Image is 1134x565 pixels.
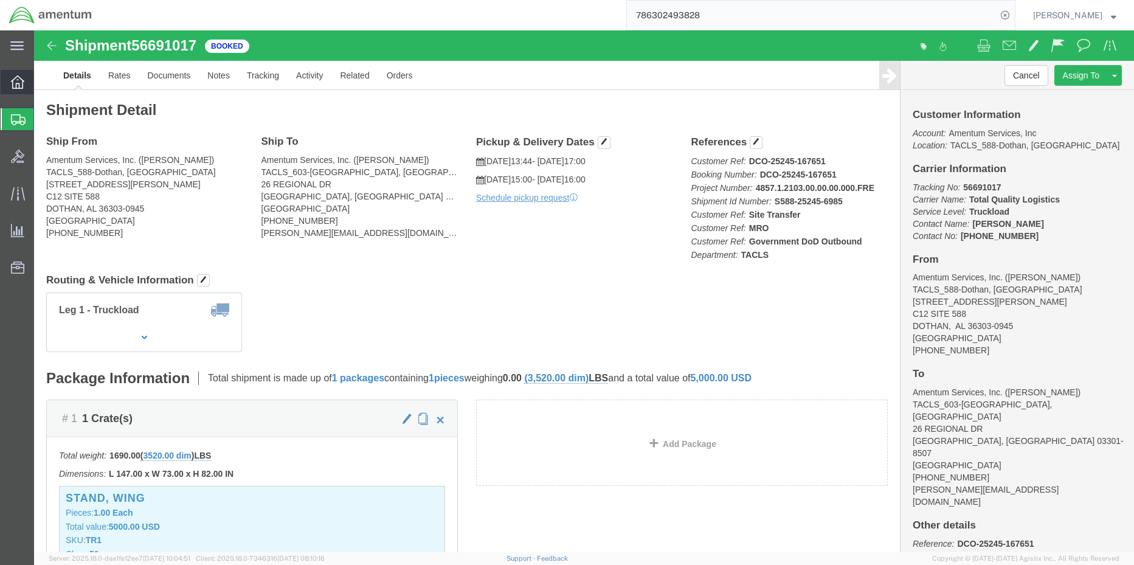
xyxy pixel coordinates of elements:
iframe: FS Legacy Container [34,30,1134,552]
img: logo [9,6,92,24]
span: Rebecca Thorstenson [1033,9,1102,22]
span: Client: 2025.18.0-7346316 [196,555,325,562]
button: [PERSON_NAME] [1032,8,1117,23]
input: Search for shipment number, reference number [627,1,997,30]
a: Support [506,555,537,562]
span: Copyright © [DATE]-[DATE] Agistix Inc., All Rights Reserved [932,553,1119,564]
span: [DATE] 10:04:51 [143,555,190,562]
a: Feedback [537,555,568,562]
span: Server: 2025.18.0-daa1fe12ee7 [49,555,190,562]
span: [DATE] 08:10:16 [277,555,325,562]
